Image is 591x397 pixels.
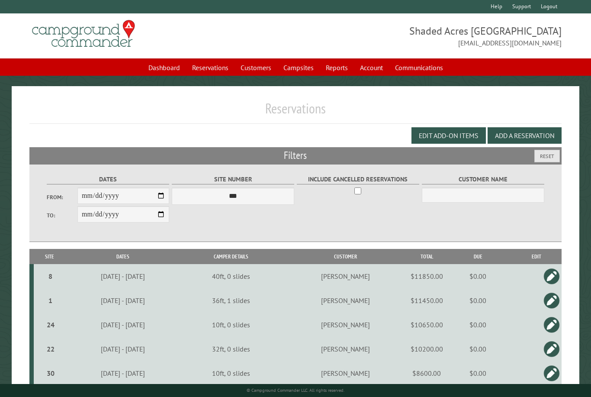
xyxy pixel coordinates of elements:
td: $0.00 [444,313,512,337]
td: $10650.00 [409,313,444,337]
div: 30 [37,369,64,378]
a: Campsites [278,59,319,76]
div: 24 [37,320,64,329]
td: 32ft, 0 slides [181,337,282,361]
td: [PERSON_NAME] [282,361,409,385]
a: Reports [321,59,353,76]
a: Customers [235,59,276,76]
td: $0.00 [444,361,512,385]
th: Camper Details [181,249,282,264]
th: Site [34,249,65,264]
th: Due [444,249,512,264]
td: $10200.00 [409,337,444,361]
div: [DATE] - [DATE] [67,345,180,353]
button: Reset [534,150,560,162]
a: Dashboard [143,59,185,76]
div: 22 [37,345,64,353]
td: [PERSON_NAME] [282,337,409,361]
h1: Reservations [29,100,561,124]
label: Site Number [172,174,294,184]
div: [DATE] - [DATE] [67,296,180,305]
td: 40ft, 0 slides [181,264,282,288]
td: $0.00 [444,288,512,313]
td: $0.00 [444,337,512,361]
td: 10ft, 0 slides [181,361,282,385]
th: Total [409,249,444,264]
label: From: [47,193,77,201]
a: Communications [390,59,448,76]
td: $8600.00 [409,361,444,385]
label: To: [47,211,77,219]
td: 36ft, 1 slides [181,288,282,313]
th: Customer [282,249,409,264]
td: [PERSON_NAME] [282,264,409,288]
div: 1 [37,296,64,305]
label: Dates [47,174,169,184]
div: [DATE] - [DATE] [67,320,180,329]
th: Dates [65,249,181,264]
span: Shaded Acres [GEOGRAPHIC_DATA] [EMAIL_ADDRESS][DOMAIN_NAME] [295,24,562,48]
button: Add a Reservation [488,127,562,144]
td: $11450.00 [409,288,444,313]
h2: Filters [29,147,561,164]
td: $0.00 [444,264,512,288]
a: Account [355,59,388,76]
td: 10ft, 0 slides [181,313,282,337]
div: 8 [37,272,64,281]
div: [DATE] - [DATE] [67,272,180,281]
button: Edit Add-on Items [411,127,486,144]
img: Campground Commander [29,17,138,51]
a: Reservations [187,59,234,76]
th: Edit [512,249,562,264]
label: Customer Name [422,174,544,184]
td: [PERSON_NAME] [282,288,409,313]
td: $11850.00 [409,264,444,288]
label: Include Cancelled Reservations [297,174,419,184]
small: © Campground Commander LLC. All rights reserved. [247,387,344,393]
div: [DATE] - [DATE] [67,369,180,378]
td: [PERSON_NAME] [282,313,409,337]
